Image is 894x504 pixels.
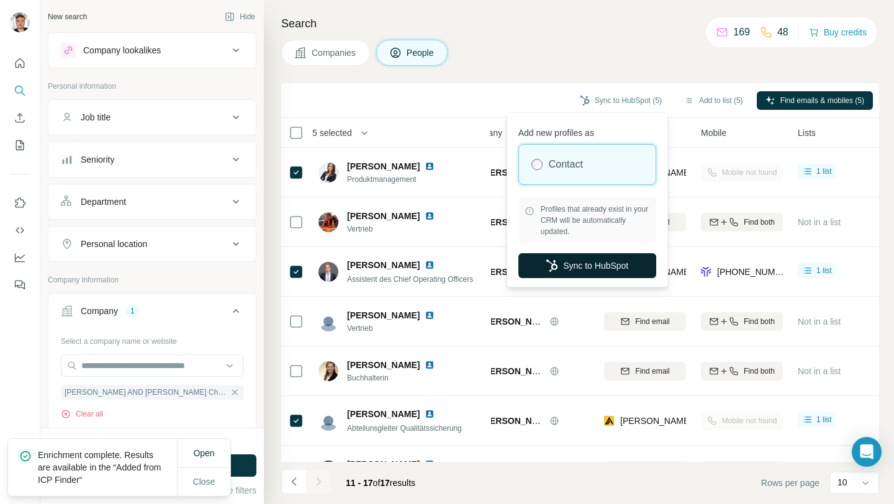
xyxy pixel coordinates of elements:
[425,360,435,370] img: LinkedIn logo
[281,469,306,494] button: Navigate to previous page
[81,238,147,250] div: Personal location
[281,15,879,32] h4: Search
[318,312,338,331] img: Avatar
[318,361,338,381] img: Avatar
[701,312,783,331] button: Find both
[318,461,338,480] img: Avatar
[675,91,752,110] button: Add to list (5)
[373,478,381,488] span: of
[48,274,256,286] p: Company information
[798,127,816,139] span: Lists
[61,408,103,420] button: Clear all
[761,477,819,489] span: Rows per page
[48,11,87,22] div: New search
[346,478,415,488] span: results
[604,362,686,380] button: Find email
[816,414,832,425] span: 1 list
[635,366,669,377] span: Find email
[744,316,775,327] span: Find both
[717,267,795,277] span: [PHONE_NUMBER]
[518,122,656,139] p: Add new profiles as
[106,436,197,447] div: 26 search results remaining
[701,362,783,380] button: Find both
[798,217,841,227] span: Not in a list
[798,317,841,326] span: Not in a list
[347,259,420,271] span: [PERSON_NAME]
[701,213,783,232] button: Find both
[347,174,449,185] span: Produktmanagement
[83,44,161,56] div: Company lookalikes
[48,296,256,331] button: Company1
[318,212,338,232] img: Avatar
[10,246,30,269] button: Dashboard
[604,312,686,331] button: Find email
[347,458,420,470] span: [PERSON_NAME]
[346,478,373,488] span: 11 - 17
[10,52,30,74] button: Quick start
[193,448,214,458] span: Open
[125,305,140,317] div: 1
[347,223,449,235] span: Vertrieb
[425,260,435,270] img: LinkedIn logo
[777,25,788,40] p: 48
[780,95,864,106] span: Find emails & mobiles (5)
[10,79,30,102] button: Search
[549,157,583,172] label: Contact
[10,274,30,296] button: Feedback
[816,265,832,276] span: 1 list
[81,196,126,208] div: Department
[852,437,882,467] div: Open Intercom Messenger
[81,111,111,124] div: Job title
[347,408,420,420] span: [PERSON_NAME]
[425,161,435,171] img: LinkedIn logo
[701,127,726,139] span: Mobile
[48,102,256,132] button: Job title
[347,372,449,384] span: Buchhalterin
[425,459,435,469] img: LinkedIn logo
[347,323,449,334] span: Vertrieb
[347,309,420,322] span: [PERSON_NAME]
[816,166,832,177] span: 1 list
[733,25,750,40] p: 169
[380,478,390,488] span: 17
[425,310,435,320] img: LinkedIn logo
[604,415,614,427] img: provider apollo logo
[635,316,669,327] span: Find email
[10,134,30,156] button: My lists
[425,409,435,419] img: LinkedIn logo
[744,366,775,377] span: Find both
[744,217,775,228] span: Find both
[10,12,30,32] img: Avatar
[701,461,783,480] button: Find both
[347,210,420,222] span: [PERSON_NAME]
[48,145,256,174] button: Seniority
[184,442,223,464] button: Open
[757,91,873,110] button: Find emails & mobiles (5)
[38,449,177,486] p: Enrichment complete. Results are available in the “Added from ICP Finder“
[81,305,118,317] div: Company
[48,229,256,259] button: Personal location
[318,262,338,282] img: Avatar
[425,211,435,221] img: LinkedIn logo
[798,366,841,376] span: Not in a list
[518,253,656,278] button: Sync to HubSpot
[809,24,867,41] button: Buy credits
[312,47,357,59] span: Companies
[184,470,224,493] button: Close
[347,424,462,433] span: Abteilunsgleiter Qualitätssicherung
[838,476,847,488] p: 10
[312,127,352,139] span: 5 selected
[347,275,473,284] span: Assistent des Chief Operating Officers
[604,461,686,480] button: Find email
[571,91,670,110] button: Sync to HubSpot (5)
[48,81,256,92] p: Personal information
[347,160,420,173] span: [PERSON_NAME]
[48,187,256,217] button: Department
[10,219,30,241] button: Use Surfe API
[318,163,338,182] img: Avatar
[61,331,243,347] div: Select a company name or website
[318,411,338,431] img: Avatar
[216,7,264,26] button: Hide
[347,359,420,371] span: [PERSON_NAME]
[407,47,435,59] span: People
